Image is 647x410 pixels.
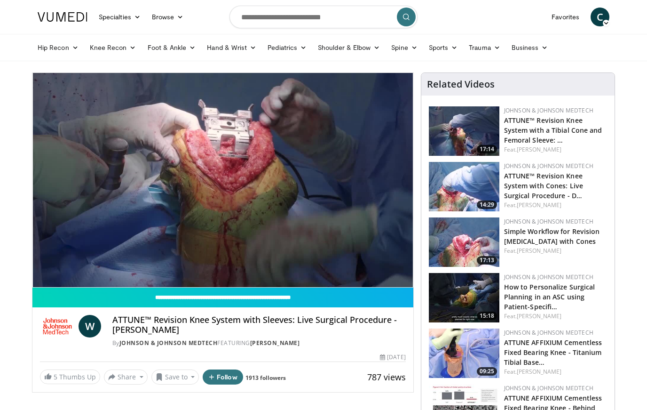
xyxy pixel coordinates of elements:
div: [DATE] [380,353,405,362]
a: [PERSON_NAME] [250,339,300,347]
a: Johnson & Johnson MedTech [504,273,593,281]
a: Sports [423,38,464,57]
a: Johnson & Johnson MedTech [504,162,593,170]
a: [PERSON_NAME] [517,368,561,376]
a: [PERSON_NAME] [517,145,561,153]
a: Johnson & Johnson MedTech [504,384,593,392]
a: [PERSON_NAME] [517,312,561,320]
a: How to Personalize Surgical Planning in an ASC using Patient-Specifi… [504,282,595,311]
a: 15:18 [429,273,499,322]
a: Browse [146,8,189,26]
a: [PERSON_NAME] [517,247,561,255]
a: ATTUNE AFFIXIUM Cementless Fixed Bearing Knee - Titanium Tibial Base… [504,338,602,367]
span: 14:29 [477,201,497,209]
div: Feat. [504,201,607,209]
h4: ATTUNE™ Revision Knee System with Sleeves: Live Surgical Procedure - [PERSON_NAME] [112,315,406,335]
a: Knee Recon [84,38,142,57]
span: 5 [54,372,57,381]
a: W [79,315,101,338]
a: Specialties [93,8,146,26]
div: Feat. [504,145,607,154]
a: Simple Workflow for Revision [MEDICAL_DATA] with Cones [504,227,600,246]
span: 787 views [367,371,406,383]
img: VuMedi Logo [38,12,87,22]
a: Johnson & Johnson MedTech [119,339,218,347]
a: Trauma [463,38,506,57]
span: 17:13 [477,256,497,265]
a: 1913 followers [245,374,286,382]
img: Johnson & Johnson MedTech [40,315,75,338]
a: ATTUNE™ Revision Knee System with Cones: Live Surgical Procedure - D… [504,171,583,200]
a: Hip Recon [32,38,84,57]
video-js: Video Player [32,73,413,288]
img: 35531514-e5b0-42c5-9fb7-3ad3206e6e15.150x105_q85_crop-smart_upscale.jpg [429,217,499,267]
img: d367791b-5d96-41de-8d3d-dfa0fe7c9e5a.150x105_q85_crop-smart_upscale.jpg [429,106,499,156]
a: 17:14 [429,106,499,156]
img: 705d66c7-7729-4914-89a6-8e718c27a9fe.150x105_q85_crop-smart_upscale.jpg [429,162,499,211]
a: Hand & Wrist [201,38,262,57]
a: 17:13 [429,217,499,267]
a: Spine [386,38,423,57]
a: Favorites [546,8,585,26]
a: 09:25 [429,329,499,378]
div: Feat. [504,368,607,376]
a: 14:29 [429,162,499,211]
div: By FEATURING [112,339,406,347]
a: Johnson & Johnson MedTech [504,106,593,114]
span: 15:18 [477,312,497,320]
input: Search topics, interventions [229,6,418,28]
button: Share [104,370,148,385]
a: Johnson & Johnson MedTech [504,329,593,337]
a: Shoulder & Elbow [312,38,386,57]
div: Feat. [504,247,607,255]
button: Follow [203,370,243,385]
img: 472a121b-35d4-4ec2-8229-75e8a36cd89a.150x105_q85_crop-smart_upscale.jpg [429,273,499,322]
a: [PERSON_NAME] [517,201,561,209]
div: Feat. [504,312,607,321]
a: Foot & Ankle [142,38,202,57]
span: 17:14 [477,145,497,153]
a: 5 Thumbs Up [40,370,100,384]
a: Johnson & Johnson MedTech [504,217,593,225]
span: 09:25 [477,367,497,376]
a: Pediatrics [262,38,312,57]
a: Business [506,38,554,57]
img: 0dea4cf9-2679-4316-8ae0-12b58a6cd275.150x105_q85_crop-smart_upscale.jpg [429,329,499,378]
h4: Related Videos [427,79,495,90]
button: Save to [151,370,199,385]
a: ATTUNE™ Revision Knee System with a Tibial Cone and Femoral Sleeve: … [504,116,602,145]
a: C [591,8,609,26]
